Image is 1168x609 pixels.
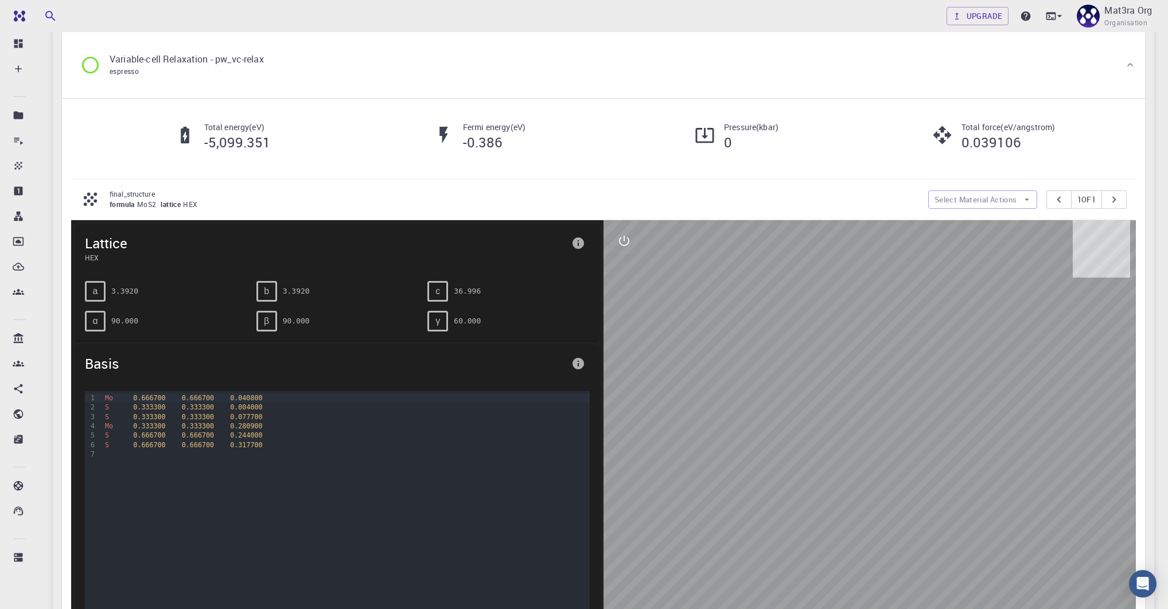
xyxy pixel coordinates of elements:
span: S [105,413,109,421]
button: 1of1 [1071,190,1103,209]
span: c [435,286,440,296]
img: logo [9,10,25,22]
span: Support [24,8,65,18]
span: 0.077700 [230,413,262,421]
span: 0.666700 [133,394,165,402]
p: Total force ( eV/angstrom ) [961,122,1056,133]
span: 0.666700 [182,431,214,439]
button: info [567,352,590,375]
span: MoS2 [137,200,161,209]
span: 0.666700 [182,394,214,402]
span: a [93,286,98,296]
span: γ [435,316,440,326]
span: Mo [105,422,113,430]
span: HEX [85,252,567,263]
h5: 0 [724,133,778,151]
h5: 0.039106 [961,133,1056,151]
span: Basis [85,354,567,373]
button: info [567,232,590,255]
span: 0.666700 [133,431,165,439]
span: 0.040800 [230,394,262,402]
h5: -5,099.351 [204,133,271,151]
p: Fermi energy ( eV ) [463,122,525,133]
p: final_structure [110,189,919,199]
span: S [105,441,109,449]
p: Variable-cell Relaxation - pw_vc-relax [110,52,264,66]
h5: -0.386 [463,133,525,151]
span: β [264,316,269,326]
button: Select Material Actions [928,190,1037,209]
span: Lattice [85,234,567,252]
span: 0.666700 [133,441,165,449]
span: b [264,286,269,296]
span: S [105,431,109,439]
div: 4 [85,421,96,431]
div: pager [1046,190,1127,209]
pre: 3.3920 [111,281,138,301]
div: 7 [85,450,96,459]
span: 0.004000 [230,403,262,411]
p: Total energy ( eV ) [204,122,271,133]
span: S [105,403,109,411]
span: 0.333300 [182,403,214,411]
div: Open Intercom Messenger [1129,570,1157,598]
span: 0.280900 [230,422,262,430]
span: HEX [183,200,202,209]
span: Mo [105,394,113,402]
pre: 90.000 [283,311,310,331]
pre: 36.996 [454,281,481,301]
span: Organisation [1104,17,1147,29]
span: 0.333300 [182,413,214,421]
p: Mat3ra Org [1104,3,1152,17]
pre: 3.3920 [283,281,310,301]
div: 3 [85,412,96,421]
span: 0.333300 [182,422,214,430]
span: 0.333300 [133,403,165,411]
pre: 60.000 [454,311,481,331]
button: Upgrade [947,7,1009,25]
div: 6 [85,440,96,450]
span: 0.333300 [133,422,165,430]
div: 1 [85,393,96,403]
img: Mat3ra Org [1077,5,1100,28]
span: 0.333300 [133,413,165,421]
span: formula [110,200,137,209]
div: Variable-cell Relaxation - pw_vc-relaxespresso [62,32,1145,98]
span: espresso [110,67,139,76]
span: lattice [161,200,183,209]
span: 0.666700 [182,441,214,449]
div: 2 [85,403,96,412]
span: 0.317700 [230,441,262,449]
p: Pressure ( kbar ) [724,122,778,133]
span: α [92,316,98,326]
span: 0.244000 [230,431,262,439]
div: 5 [85,431,96,440]
pre: 90.000 [111,311,138,331]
